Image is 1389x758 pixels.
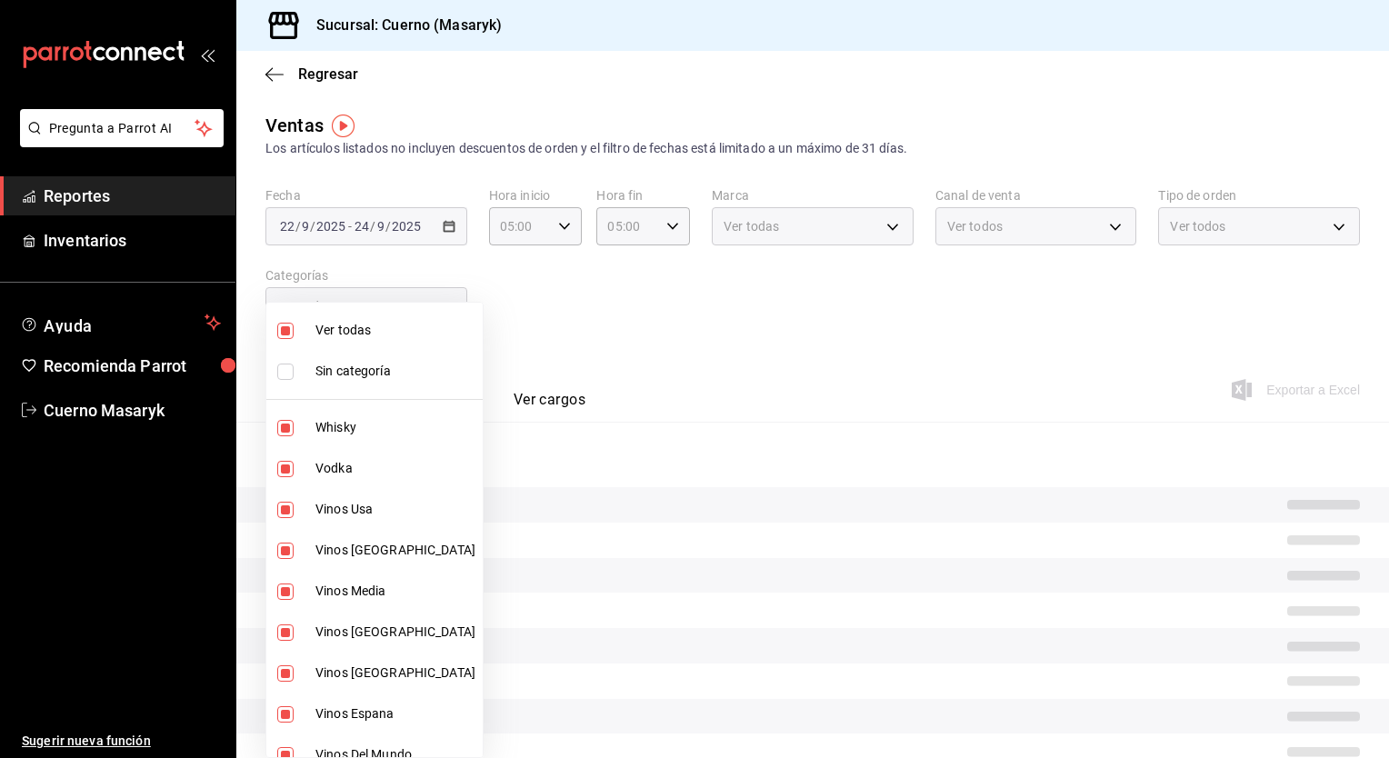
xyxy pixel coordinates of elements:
[315,663,475,683] span: Vinos [GEOGRAPHIC_DATA]
[315,362,475,381] span: Sin categoría
[315,704,475,723] span: Vinos Espana
[332,115,355,137] img: Tooltip marker
[315,418,475,437] span: Whisky
[315,459,475,478] span: Vodka
[315,582,475,601] span: Vinos Media
[315,623,475,642] span: Vinos [GEOGRAPHIC_DATA]
[315,321,475,340] span: Ver todas
[315,500,475,519] span: Vinos Usa
[315,541,475,560] span: Vinos [GEOGRAPHIC_DATA]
